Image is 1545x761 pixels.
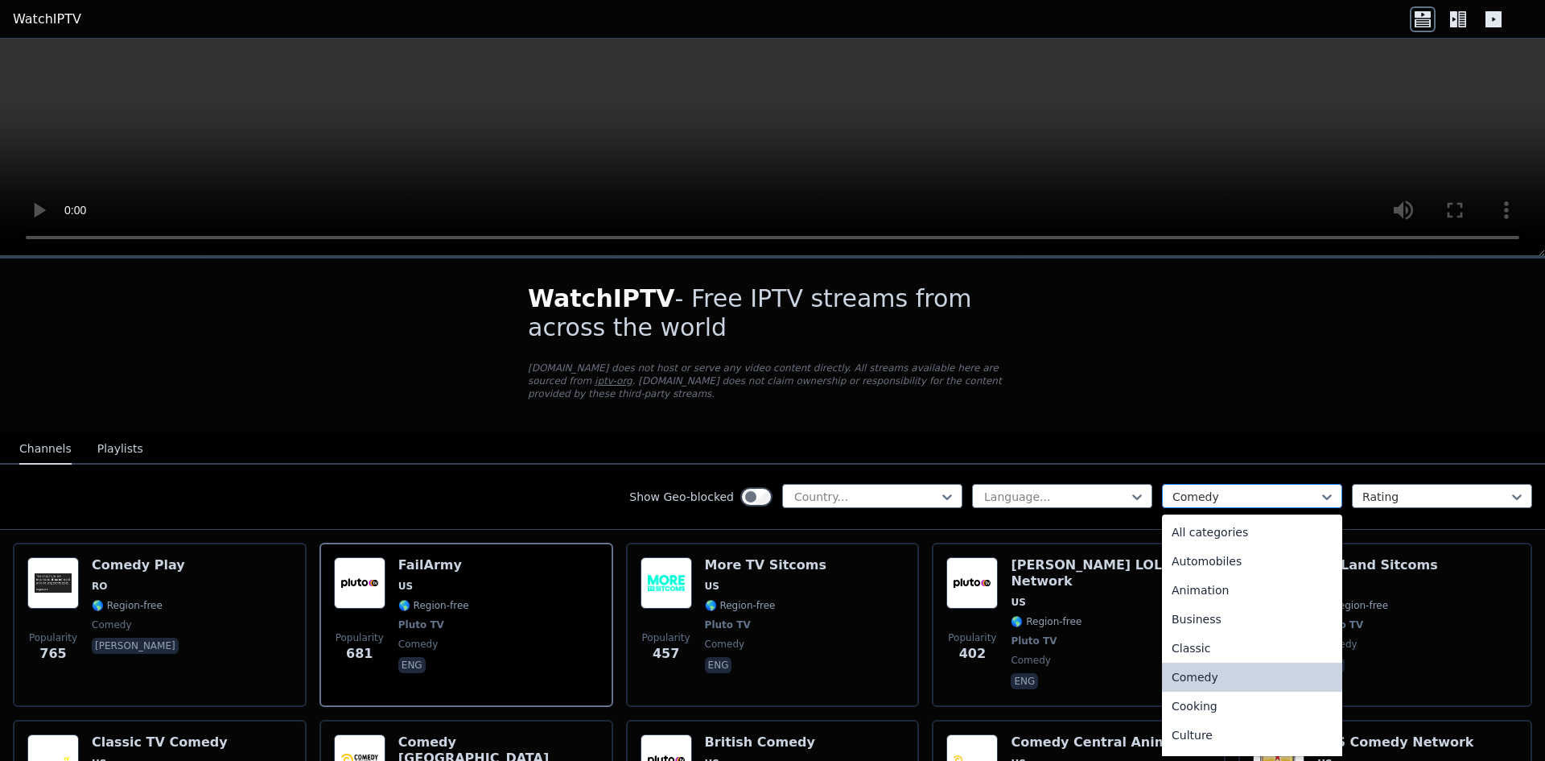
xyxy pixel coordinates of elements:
span: 🌎 Region-free [705,599,776,612]
span: 457 [653,644,679,664]
h6: Comedy Central Animation [1011,734,1205,751]
span: Popularity [948,631,996,644]
span: comedy [398,638,439,651]
p: [PERSON_NAME] [92,638,179,654]
h1: - Free IPTV streams from across the world [528,284,1017,342]
h6: More TV Sitcoms [705,557,826,573]
div: Comedy [1162,663,1342,692]
div: Cooking [1162,692,1342,721]
button: Playlists [97,434,143,465]
span: US [705,580,719,593]
span: Popularity [642,631,690,644]
div: Culture [1162,721,1342,750]
img: More TV Sitcoms [641,557,692,609]
p: [DOMAIN_NAME] does not host or serve any video content directly. All streams available here are s... [528,362,1017,400]
span: comedy [705,638,745,651]
span: US [398,580,413,593]
h6: British Comedy [705,734,815,751]
span: comedy [1011,654,1051,667]
h6: [PERSON_NAME] LOL! Network [1011,557,1211,589]
div: Automobiles [1162,547,1342,576]
span: 681 [346,644,373,664]
p: eng [398,657,426,673]
span: comedy [92,618,132,631]
img: Comedy Play [27,557,79,609]
a: iptv-org [595,375,632,387]
div: All categories [1162,518,1342,547]
span: Pluto TV [398,618,444,631]
span: Popularity [336,631,384,644]
span: WatchIPTV [528,284,675,312]
span: Pluto TV [1011,635,1057,647]
span: 🌎 Region-free [398,599,469,612]
span: Popularity [29,631,77,644]
img: FailArmy [334,557,385,609]
p: eng [705,657,732,673]
span: Pluto TV [705,618,751,631]
span: RO [92,580,107,593]
a: WatchIPTV [13,10,81,29]
h6: Comedy Play [92,557,185,573]
span: US [1011,596,1025,609]
span: 🌎 Region-free [1011,615,1081,628]
div: Classic [1162,634,1342,663]
img: Kevin Hart's LOL! Network [946,557,998,609]
h6: Classic TV Comedy [92,734,228,751]
div: Animation [1162,576,1342,605]
h6: FailArmy [398,557,469,573]
span: 🌎 Region-free [92,599,163,612]
div: Business [1162,605,1342,634]
p: eng [1011,673,1038,689]
button: Channels [19,434,72,465]
span: 402 [959,644,986,664]
label: Show Geo-blocked [629,489,734,505]
h6: TV Land Sitcoms [1317,557,1438,573]
span: 765 [39,644,66,664]
h6: TVS Comedy Network [1317,734,1473,751]
span: 🌎 Region-free [1317,599,1388,612]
